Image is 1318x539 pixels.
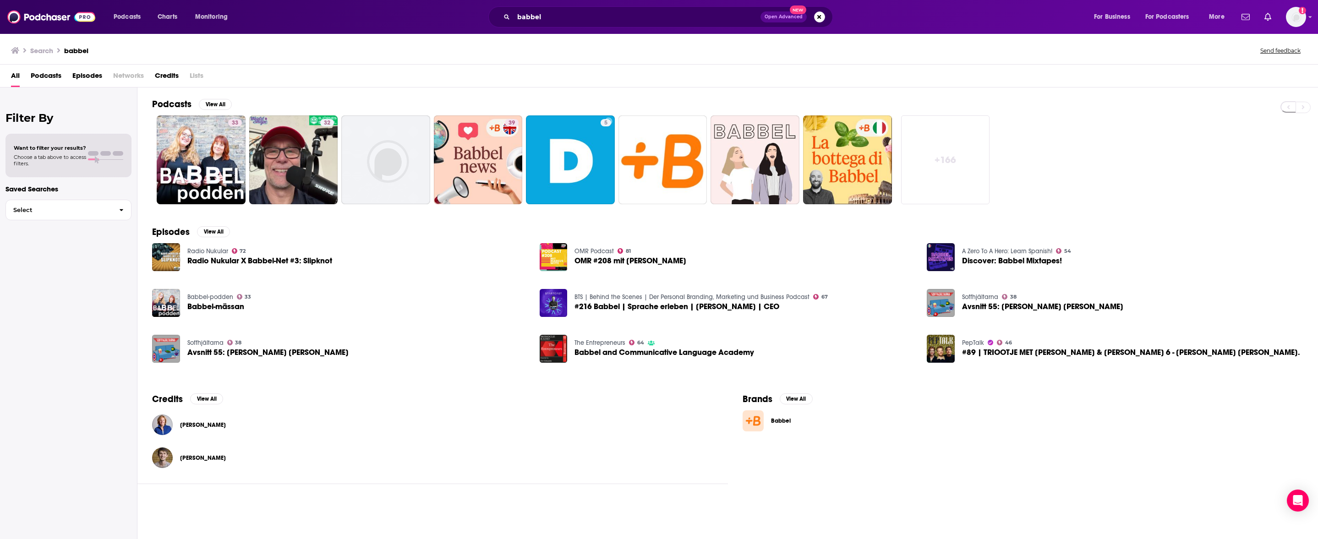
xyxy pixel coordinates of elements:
[5,200,131,220] button: Select
[1286,7,1306,27] button: Show profile menu
[197,226,230,237] button: View All
[743,410,764,431] img: Babbel logo
[1145,11,1189,23] span: For Podcasters
[152,243,180,271] a: Radio Nukular X Babbel-Net #3: Slipknot
[962,303,1123,310] span: Avsnitt 55: [PERSON_NAME] [PERSON_NAME]
[743,393,813,405] a: BrandsView All
[157,115,246,204] a: 33
[962,257,1062,265] span: Discover: Babbel Mixtapes!
[962,348,1300,356] a: #89 | TRIOOTJE MET ALEX & CHRISTINE 6 - Babbel de babbel.
[497,6,842,27] div: Search podcasts, credits, & more...
[187,303,244,310] a: Babbel-mässan
[5,111,131,125] h2: Filter By
[505,119,519,126] a: 39
[540,289,568,317] img: #216 Babbel | Sprache erleben | Arne Schepker | CEO
[180,421,226,429] span: [PERSON_NAME]
[1064,249,1071,253] span: 54
[1088,10,1142,24] button: open menu
[1203,10,1236,24] button: open menu
[574,348,754,356] a: Babbel and Communicative Language Academy
[618,248,631,254] a: 81
[743,393,772,405] h2: Brands
[237,294,252,299] a: 33
[187,348,349,356] a: Avsnitt 55: Babbel babbel
[155,68,179,87] a: Credits
[152,98,232,110] a: PodcastsView All
[31,68,61,87] a: Podcasts
[180,454,226,462] a: Alexander Sulim
[1010,295,1017,299] span: 38
[997,340,1012,345] a: 46
[187,293,233,301] a: Babbel-podden
[901,115,990,204] a: +166
[152,447,173,468] a: Alexander Sulim
[7,8,95,26] img: Podchaser - Follow, Share and Rate Podcasts
[199,99,232,110] button: View All
[249,115,338,204] a: 32
[574,293,809,301] a: BTS | Behind the Scenes | Der Personal Branding, Marketing und Business Podcast
[245,295,251,299] span: 33
[765,15,803,19] span: Open Advanced
[152,443,713,473] button: Alexander SulimAlexander Sulim
[320,119,334,126] a: 32
[158,11,177,23] span: Charts
[187,348,349,356] span: Avsnitt 55: [PERSON_NAME] [PERSON_NAME]
[232,248,246,254] a: 72
[190,393,223,404] button: View All
[790,5,806,14] span: New
[574,303,779,310] a: #216 Babbel | Sprache erleben | Arne Schepker | CEO
[962,348,1300,356] span: #89 | TRIOOTJE MET [PERSON_NAME] & [PERSON_NAME] 6 - [PERSON_NAME] [PERSON_NAME].
[1299,7,1306,14] svg: Add a profile image
[1286,7,1306,27] img: User Profile
[1238,9,1253,25] a: Show notifications dropdown
[152,289,180,317] img: Babbel-mässan
[962,303,1123,310] a: Avsnitt 55: Babbel babbel
[813,294,828,299] a: 67
[1209,11,1225,23] span: More
[14,154,86,167] span: Choose a tab above to access filters.
[927,335,955,363] a: #89 | TRIOOTJE MET ALEX & CHRISTINE 6 - Babbel de babbel.
[927,243,955,271] img: Discover: Babbel Mixtapes!
[574,247,614,255] a: OMR Podcast
[107,10,153,24] button: open menu
[152,335,180,363] img: Avsnitt 55: Babbel babbel
[927,289,955,317] img: Avsnitt 55: Babbel babbel
[540,243,568,271] img: OMR #208 mit Markus Witte von Babbel
[114,11,141,23] span: Podcasts
[190,68,203,87] span: Lists
[5,185,131,193] p: Saved Searches
[514,10,760,24] input: Search podcasts, credits, & more...
[1056,248,1071,254] a: 54
[187,257,332,265] a: Radio Nukular X Babbel-Net #3: Slipknot
[227,340,242,345] a: 38
[152,393,183,405] h2: Credits
[509,119,515,128] span: 39
[604,119,607,128] span: 5
[540,335,568,363] img: Babbel and Communicative Language Academy
[962,293,998,301] a: Soffhjältarna
[962,247,1052,255] a: A Zero To A Hero: Learn Spanish!
[771,417,825,425] span: Babbel
[152,226,190,238] h2: Episodes
[1258,47,1303,54] button: Send feedback
[232,119,238,128] span: 33
[962,339,984,347] a: PepTalk
[152,10,183,24] a: Charts
[189,10,240,24] button: open menu
[1094,11,1130,23] span: For Business
[240,249,246,253] span: 72
[72,68,102,87] span: Episodes
[152,226,230,238] a: EpisodesView All
[30,46,53,55] h3: Search
[526,115,615,204] a: 5
[187,247,228,255] a: Radio Nukular
[324,119,330,128] span: 32
[1002,294,1017,299] a: 38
